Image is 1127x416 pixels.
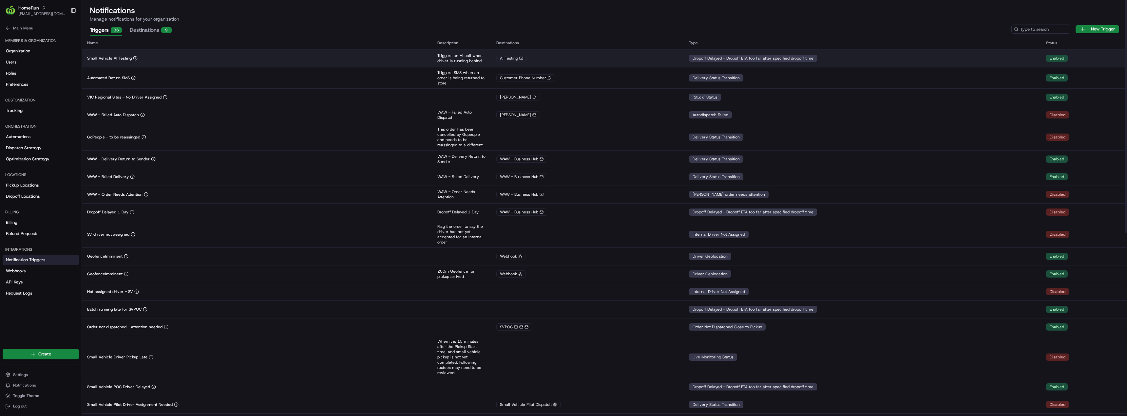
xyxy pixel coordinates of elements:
[1046,253,1068,260] div: Enabled
[689,253,731,260] div: Driver Geolocation
[90,25,122,36] button: Triggers
[161,27,172,33] div: 9
[3,217,79,228] a: Billing
[3,132,79,142] a: Automations
[87,112,139,118] p: WAW - Failed Auto Dispatch
[3,207,79,217] div: Billing
[3,121,79,132] div: Orchestration
[437,189,486,200] p: WAW - Order Needs Attention
[3,35,79,46] div: Members & Organization
[496,191,547,198] div: WAW - Business Hub
[1046,288,1069,295] div: Disabled
[496,74,555,81] div: Customer Phone Number
[3,3,68,18] button: HomeRunHomeRun[EMAIL_ADDRESS][DOMAIN_NAME]
[6,257,45,263] span: Notification Triggers
[1046,270,1068,278] div: Enabled
[87,135,140,140] p: GoPeople - to be reassinged
[1046,353,1069,361] div: Disabled
[1046,231,1069,238] div: Disabled
[6,193,40,199] span: Dropoff Locations
[689,288,749,295] div: Internal Driver Not Assigned
[689,353,737,361] div: Live Monitoring Status
[3,255,79,265] a: Notification Triggers
[6,220,17,226] span: Billing
[3,57,79,67] a: Users
[496,253,526,260] div: Webhook
[13,26,33,31] span: Main Menu
[1046,208,1069,216] div: Disabled
[87,254,123,259] p: GeofenceImminent
[87,307,142,312] p: Batch running late for SVPOC
[87,324,162,330] p: Order not dispatched - attention needed
[13,383,36,388] span: Notifications
[1046,191,1069,198] div: Disabled
[689,231,749,238] div: Internal Driver Not Assigned
[437,70,486,86] p: Triggers SMS when an order is being returned to store
[437,269,486,279] p: 200m Geofence for pickup arrived
[3,95,79,105] div: Customization
[6,156,49,162] span: Optimization Strategy
[6,231,38,237] span: Refund Requests
[496,155,547,163] div: WAW - Business Hub
[87,95,162,100] p: VIC Regional Sites - No Driver Assigned
[437,154,486,164] p: WAW - Delivery Return to Sender
[689,94,721,101] div: "Stuck" Status
[5,5,16,16] img: HomeRun
[1046,111,1069,118] div: Disabled
[18,11,65,16] button: [EMAIL_ADDRESS][DOMAIN_NAME]
[437,224,486,245] p: Flag the order to say the driver has not yet accepted for an internal order
[3,68,79,79] a: Roles
[87,209,128,215] p: Dropoff Delayed 1 Day
[3,381,79,390] button: Notifications
[87,75,130,81] p: Automated Return SMS
[87,232,129,237] p: SV driver not assigned
[1046,401,1069,408] div: Disabled
[87,289,133,294] p: Not assigned driver - SV
[437,339,486,375] p: When it is 15 minutes after the Pickup Start time, and small vehicle pickup is not yet completed....
[437,53,486,63] p: Triggers an AI call when driver is running behind
[3,244,79,255] div: Integrations
[6,70,16,76] span: Roles
[6,108,23,114] span: Tracking
[3,191,79,202] a: Dropoff Locations
[87,156,150,162] p: WAW - Delivery Return to Sender
[87,192,143,197] p: WAW - Order Needs Attention
[3,266,79,276] a: Webhooks
[1046,155,1068,163] div: Enabled
[111,27,122,33] div: 36
[6,290,32,296] span: Request Logs
[38,351,51,357] span: Create
[3,277,79,287] a: API Keys
[87,174,129,179] p: WAW - Failed Delivery
[689,155,743,163] div: Delivery Status Transition
[90,16,1119,22] p: Manage notifications for your organization
[13,393,39,398] span: Toggle Theme
[6,81,28,87] span: Preferences
[1046,134,1069,141] div: Disabled
[87,354,147,360] p: Small Vehicle Driver Pickup Late
[437,174,486,179] p: WAW - Failed Delivery
[3,46,79,56] a: Organization
[1046,40,1122,45] div: Status
[1011,25,1070,34] input: Type to search
[496,55,527,62] div: AI Testing
[6,59,16,65] span: Users
[496,208,547,216] div: WAW - Business Hub
[87,271,123,277] p: GeofenceImminent
[689,270,731,278] div: Driver Geolocation
[1046,306,1068,313] div: Enabled
[496,401,561,408] div: Small Vehicle Pilot Dispatch
[3,180,79,190] a: Pickup Locations
[1046,173,1068,180] div: Enabled
[437,110,486,120] p: WAW - Failed Auto Dispatch
[6,134,30,140] span: Automations
[496,111,540,118] div: [PERSON_NAME]
[689,55,817,62] div: Dropoff Delayed - Dropoff ETA too far after specified dropoff time
[3,288,79,298] a: Request Logs
[3,370,79,379] button: Settings
[496,270,526,278] div: Webhook
[3,228,79,239] a: Refund Requests
[3,105,79,116] a: Tracking
[689,40,1036,45] div: Type
[437,209,486,215] p: Dropoff Delayed 1 Day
